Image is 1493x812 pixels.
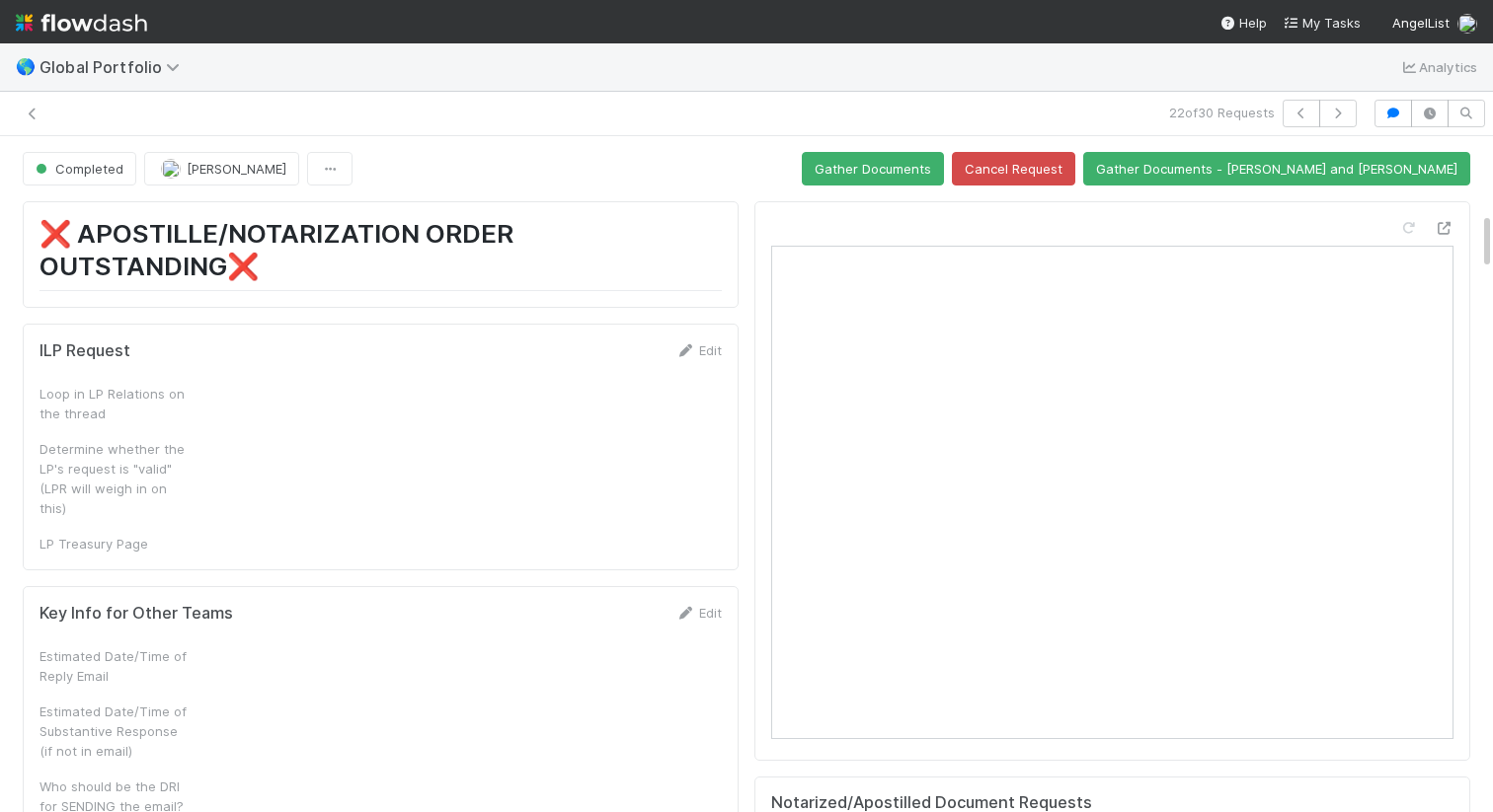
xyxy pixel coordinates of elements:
[1283,15,1361,31] span: My Tasks
[1392,15,1450,31] span: AngelList
[1399,55,1477,79] a: Analytics
[16,58,36,75] span: 🌎
[39,701,188,761] div: Estimated Date/Time of Substantive Response (if not in email)
[39,218,722,291] h1: ❌ APOSTILLE/NOTARIZATION ORDER OUTSTANDING❌
[1457,14,1477,34] img: avatar_c584de82-e924-47af-9431-5c284c40472a.png
[1083,152,1470,185] button: Gather Documents - [PERSON_NAME] and [PERSON_NAME]
[1283,13,1361,33] a: My Tasks
[39,57,190,77] span: Global Portfolio
[802,152,944,185] button: Gather Documents
[675,605,722,621] a: Edit
[39,646,188,686] div: Estimated Date/Time of Reply Email
[187,161,286,177] span: [PERSON_NAME]
[39,439,188,518] div: Determine whether the LP's request is "valid" (LPR will weigh in on this)
[39,341,130,361] h5: ILP Request
[16,6,147,39] img: logo-inverted-e16ddd16eac7371096b0.svg
[1219,13,1267,33] div: Help
[675,342,722,358] a: Edit
[1169,103,1275,122] span: 22 of 30 Requests
[161,159,181,179] img: avatar_e0ab5a02-4425-4644-8eca-231d5bcccdf4.png
[39,604,233,624] h5: Key Info for Other Teams
[39,534,188,554] div: LP Treasury Page
[39,384,188,423] div: Loop in LP Relations on the thread
[952,152,1075,185] button: Cancel Request
[144,152,299,185] button: [PERSON_NAME]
